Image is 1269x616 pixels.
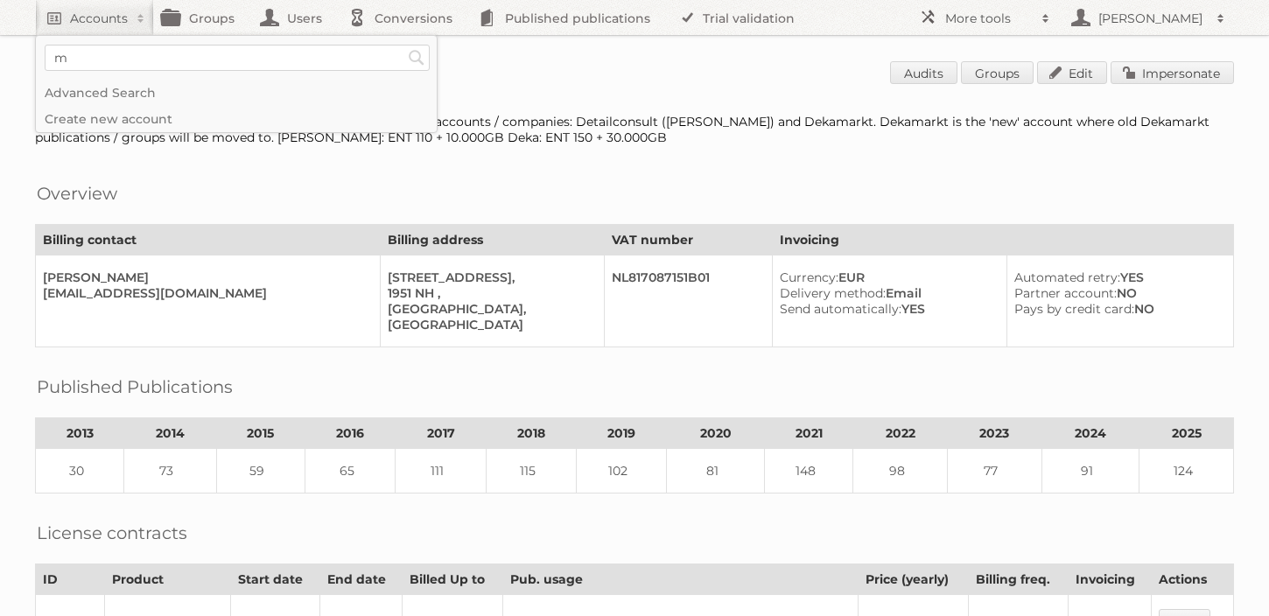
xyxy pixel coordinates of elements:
[380,225,604,255] th: Billing address
[35,114,1234,145] div: The former account Detailresult Group has split up into two new accounts / companies: Detailconsu...
[43,285,366,301] div: [EMAIL_ADDRESS][DOMAIN_NAME]
[1014,285,1117,301] span: Partner account:
[216,449,305,493] td: 59
[43,269,366,285] div: [PERSON_NAME]
[486,418,576,449] th: 2018
[1139,418,1234,449] th: 2025
[1037,61,1107,84] a: Edit
[1014,285,1219,301] div: NO
[36,80,437,106] a: Advanced Search
[667,449,765,493] td: 81
[945,10,1033,27] h2: More tools
[780,301,901,317] span: Send automatically:
[396,418,486,449] th: 2017
[124,449,216,493] td: 73
[1041,418,1139,449] th: 2024
[305,418,395,449] th: 2016
[853,418,948,449] th: 2022
[605,255,773,347] td: NL817087151B01
[780,269,838,285] span: Currency:
[773,225,1234,255] th: Invoicing
[388,317,590,332] div: [GEOGRAPHIC_DATA]
[577,449,667,493] td: 102
[216,418,305,449] th: 2015
[667,418,765,449] th: 2020
[403,45,430,71] input: Search
[402,564,502,595] th: Billed Up to
[124,418,216,449] th: 2014
[890,61,957,84] a: Audits
[1068,564,1151,595] th: Invoicing
[1014,301,1134,317] span: Pays by credit card:
[1014,269,1120,285] span: Automated retry:
[319,564,402,595] th: End date
[70,10,128,27] h2: Accounts
[388,269,590,285] div: [STREET_ADDRESS],
[780,301,992,317] div: YES
[780,285,886,301] span: Delivery method:
[230,564,319,595] th: Start date
[1094,10,1208,27] h2: [PERSON_NAME]
[859,564,968,595] th: Price (yearly)
[36,449,124,493] td: 30
[853,449,948,493] td: 98
[502,564,858,595] th: Pub. usage
[1041,449,1139,493] td: 91
[396,449,486,493] td: 111
[1151,564,1233,595] th: Actions
[605,225,773,255] th: VAT number
[780,285,992,301] div: Email
[388,285,590,301] div: 1951 NH ,
[765,449,853,493] td: 148
[486,449,576,493] td: 115
[765,418,853,449] th: 2021
[305,449,395,493] td: 65
[36,106,437,132] a: Create new account
[1139,449,1234,493] td: 124
[37,374,233,400] h2: Published Publications
[1014,301,1219,317] div: NO
[577,418,667,449] th: 2019
[105,564,230,595] th: Product
[968,564,1068,595] th: Billing freq.
[36,225,381,255] th: Billing contact
[1014,269,1219,285] div: YES
[780,269,992,285] div: EUR
[388,301,590,317] div: [GEOGRAPHIC_DATA],
[37,180,117,206] h2: Overview
[961,61,1034,84] a: Groups
[36,564,105,595] th: ID
[35,61,1234,87] h1: Account 83842: Deka Supermarkten B.V.
[948,449,1042,493] td: 77
[36,418,124,449] th: 2013
[1111,61,1234,84] a: Impersonate
[948,418,1042,449] th: 2023
[37,520,187,546] h2: License contracts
